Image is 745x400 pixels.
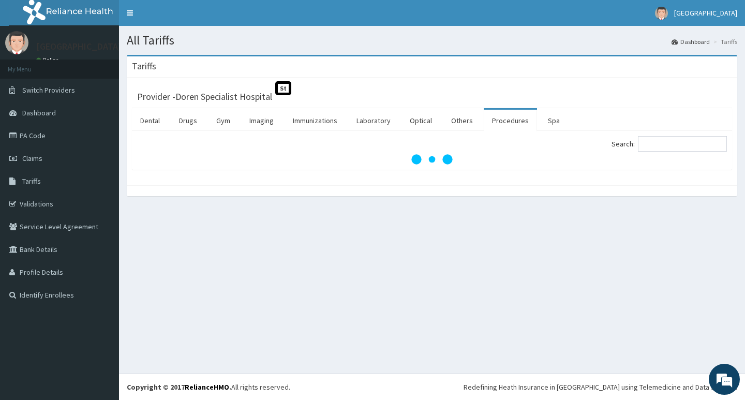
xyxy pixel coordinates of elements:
svg: audio-loading [411,139,453,180]
a: Others [443,110,481,131]
a: Optical [401,110,440,131]
h1: All Tariffs [127,34,737,47]
a: Drugs [171,110,205,131]
a: Dental [132,110,168,131]
img: User Image [5,31,28,54]
p: [GEOGRAPHIC_DATA] [36,42,122,51]
span: Dashboard [22,108,56,117]
h3: Provider - Doren Specialist Hospital [137,92,272,101]
div: Redefining Heath Insurance in [GEOGRAPHIC_DATA] using Telemedicine and Data Science! [464,382,737,392]
a: Spa [540,110,568,131]
h3: Tariffs [132,62,156,71]
a: Online [36,56,61,64]
span: Switch Providers [22,85,75,95]
a: Immunizations [285,110,346,131]
a: Imaging [241,110,282,131]
li: Tariffs [711,37,737,46]
input: Search: [638,136,727,152]
span: Claims [22,154,42,163]
a: Procedures [484,110,537,131]
label: Search: [612,136,727,152]
span: St [275,81,291,95]
span: Tariffs [22,176,41,186]
a: Dashboard [672,37,710,46]
a: RelianceHMO [185,382,229,392]
a: Laboratory [348,110,399,131]
img: User Image [655,7,668,20]
span: [GEOGRAPHIC_DATA] [674,8,737,18]
a: Gym [208,110,239,131]
strong: Copyright © 2017 . [127,382,231,392]
footer: All rights reserved. [119,374,745,400]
